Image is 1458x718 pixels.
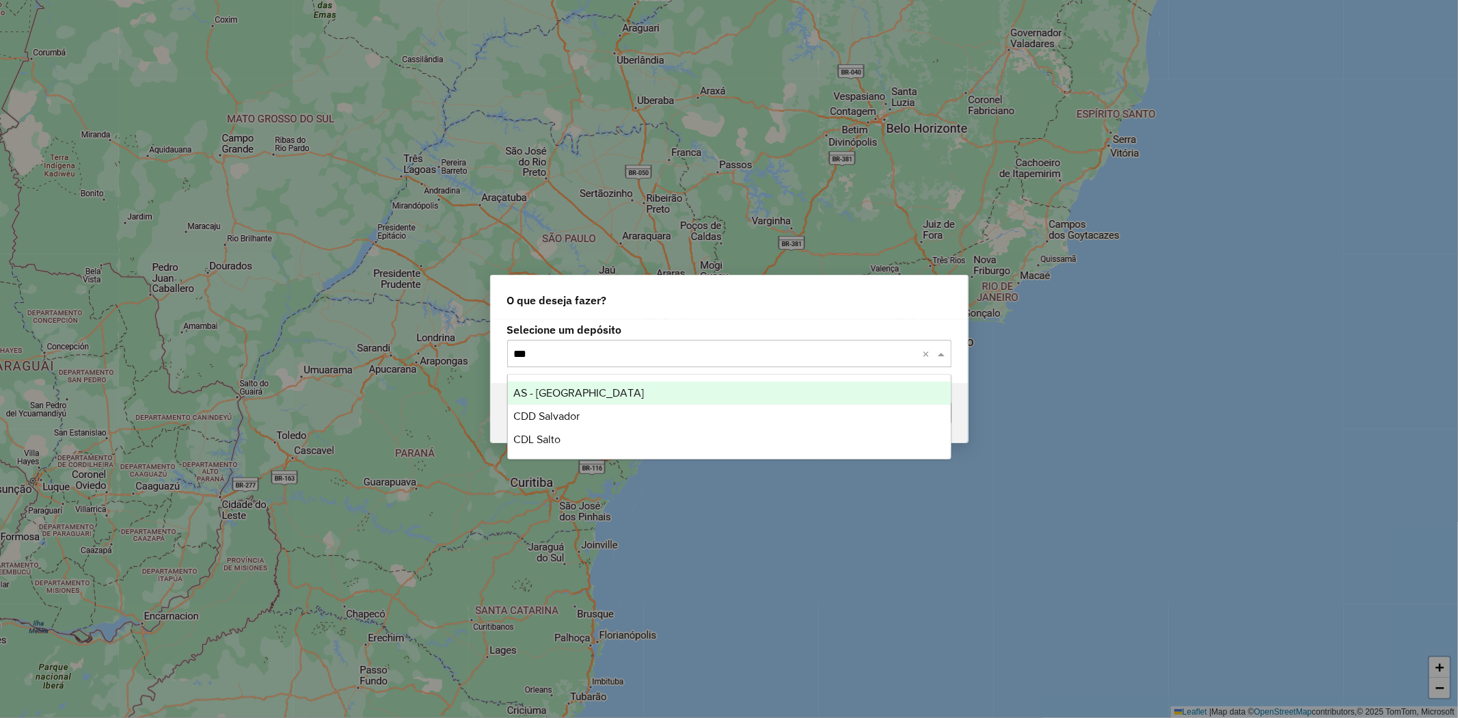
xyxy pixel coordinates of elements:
span: Clear all [923,345,934,362]
span: CDL Salto [513,434,561,445]
ng-dropdown-panel: Options list [507,374,951,460]
span: O que deseja fazer? [507,292,607,308]
label: Selecione um depósito [507,321,951,338]
span: CDD Salvador [513,410,580,422]
span: AS - [GEOGRAPHIC_DATA] [513,387,644,399]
